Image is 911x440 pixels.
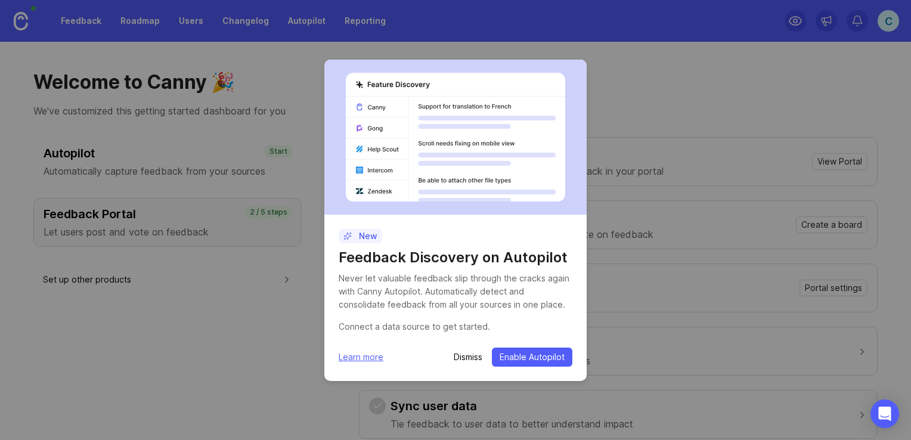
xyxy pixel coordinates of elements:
[343,230,377,242] p: New
[492,348,572,367] button: Enable Autopilot
[339,320,572,333] div: Connect a data source to get started.
[500,351,565,363] span: Enable Autopilot
[339,248,572,267] h1: Feedback Discovery on Autopilot
[870,399,899,428] div: Open Intercom Messenger
[339,351,383,364] a: Learn more
[339,272,572,311] div: Never let valuable feedback slip through the cracks again with Canny Autopilot. Automatically det...
[346,73,565,202] img: autopilot-456452bdd303029aca878276f8eef889.svg
[454,351,482,363] button: Dismiss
